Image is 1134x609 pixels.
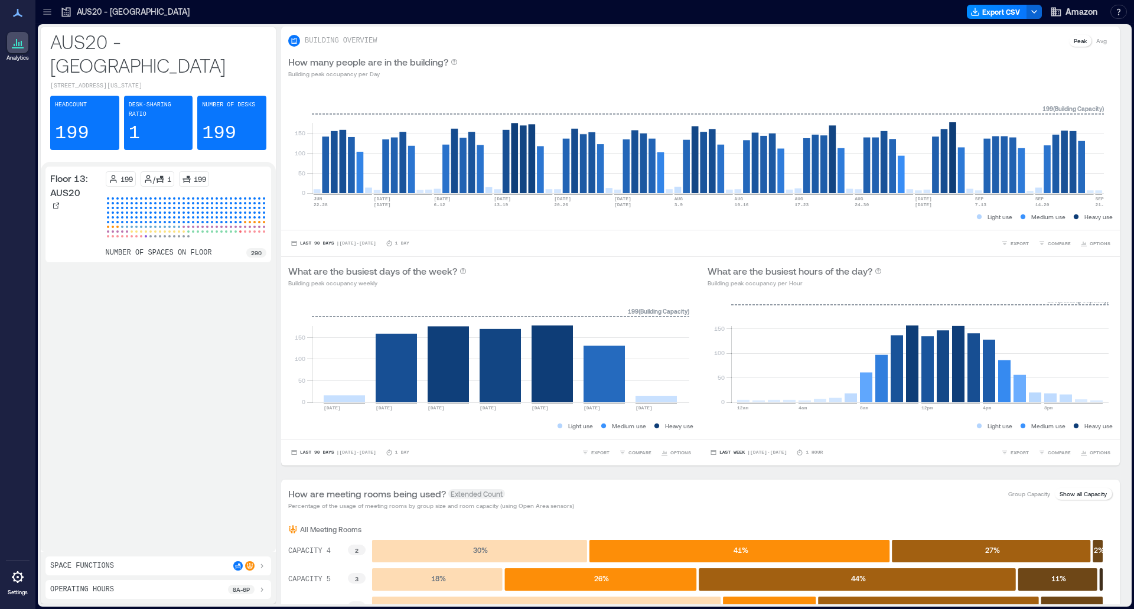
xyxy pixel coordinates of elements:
[591,449,610,456] span: EXPORT
[614,202,631,207] text: [DATE]
[6,54,29,61] p: Analytics
[288,501,574,510] p: Percentage of the usage of meeting rooms by group size and room capacity (using Open Area sensors)
[1078,447,1113,458] button: OPTIONS
[288,547,331,555] text: CAPACITY 4
[988,212,1012,222] p: Light use
[376,405,393,411] text: [DATE]
[1096,36,1107,45] p: Avg
[737,405,748,411] text: 12am
[428,405,445,411] text: [DATE]
[298,377,305,384] tspan: 50
[1090,449,1110,456] span: OPTIONS
[975,196,984,201] text: SEP
[4,563,32,600] a: Settings
[8,589,28,596] p: Settings
[983,405,992,411] text: 4pm
[55,100,87,110] p: Headcount
[233,585,250,594] p: 8a - 6p
[120,174,133,184] p: 199
[480,405,497,411] text: [DATE]
[579,447,612,458] button: EXPORT
[374,196,391,201] text: [DATE]
[300,525,361,534] p: All Meeting Rooms
[794,202,809,207] text: 17-23
[288,264,457,278] p: What are the busiest days of the week?
[628,449,651,456] span: COMPARE
[288,278,467,288] p: Building peak occupancy weekly
[106,248,212,258] p: number of spaces on floor
[55,122,89,145] p: 199
[50,585,114,594] p: Operating Hours
[1084,212,1113,222] p: Heavy use
[314,196,322,201] text: JUN
[202,100,255,110] p: Number of Desks
[448,489,505,499] span: Extended Count
[614,196,631,201] text: [DATE]
[302,189,305,196] tspan: 0
[288,575,331,584] text: CAPACITY 5
[806,449,823,456] p: 1 Hour
[473,546,488,554] text: 30 %
[194,174,206,184] p: 199
[1084,421,1113,431] p: Heavy use
[734,546,748,554] text: 41 %
[305,36,377,45] p: BUILDING OVERVIEW
[568,421,593,431] p: Light use
[1095,196,1104,201] text: SEP
[1048,240,1071,247] span: COMPARE
[1051,574,1066,582] text: 11 %
[1036,237,1073,249] button: COMPARE
[999,237,1031,249] button: EXPORT
[431,574,446,582] text: 18 %
[915,202,932,207] text: [DATE]
[374,202,391,207] text: [DATE]
[302,398,305,405] tspan: 0
[288,447,379,458] button: Last 90 Days |[DATE]-[DATE]
[735,196,744,201] text: AUG
[494,202,508,207] text: 13-19
[855,196,863,201] text: AUG
[708,278,882,288] p: Building peak occupancy per Hour
[494,196,511,201] text: [DATE]
[1047,2,1101,21] button: Amazon
[395,449,409,456] p: 1 Day
[1065,6,1097,18] span: Amazon
[1031,421,1065,431] p: Medium use
[714,325,725,332] tspan: 150
[129,100,188,119] p: Desk-sharing ratio
[50,561,114,571] p: Space Functions
[77,6,190,18] p: AUS20 - [GEOGRAPHIC_DATA]
[153,174,155,184] p: /
[975,202,986,207] text: 7-13
[295,149,305,157] tspan: 100
[612,421,646,431] p: Medium use
[860,405,869,411] text: 8am
[721,398,725,405] tspan: 0
[708,447,789,458] button: Last Week |[DATE]-[DATE]
[1011,240,1029,247] span: EXPORT
[288,55,448,69] p: How many people are in the building?
[554,202,568,207] text: 20-26
[288,487,446,501] p: How are meeting rooms being used?
[999,447,1031,458] button: EXPORT
[1078,237,1113,249] button: OPTIONS
[1048,449,1071,456] span: COMPARE
[1035,196,1044,201] text: SEP
[50,171,101,200] p: Floor 13: AUS20
[674,202,683,207] text: 3-9
[967,5,1027,19] button: Export CSV
[288,69,458,79] p: Building peak occupancy per Day
[202,122,236,145] p: 199
[794,196,803,201] text: AUG
[1074,36,1087,45] p: Peak
[674,196,683,201] text: AUG
[855,202,869,207] text: 24-30
[921,405,933,411] text: 12pm
[50,82,266,91] p: [STREET_ADDRESS][US_STATE]
[314,202,328,207] text: 22-28
[1008,489,1050,499] p: Group Capacity
[665,421,693,431] p: Heavy use
[670,449,691,456] span: OPTIONS
[799,405,807,411] text: 4am
[1044,405,1053,411] text: 8pm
